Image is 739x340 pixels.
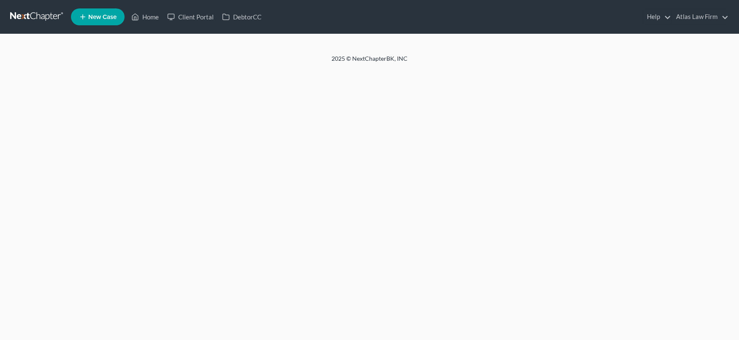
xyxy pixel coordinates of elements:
a: Home [127,9,163,24]
a: DebtorCC [218,9,266,24]
a: Atlas Law Firm [672,9,728,24]
div: 2025 © NextChapterBK, INC [129,54,610,70]
new-legal-case-button: New Case [71,8,125,25]
a: Client Portal [163,9,218,24]
a: Help [643,9,671,24]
